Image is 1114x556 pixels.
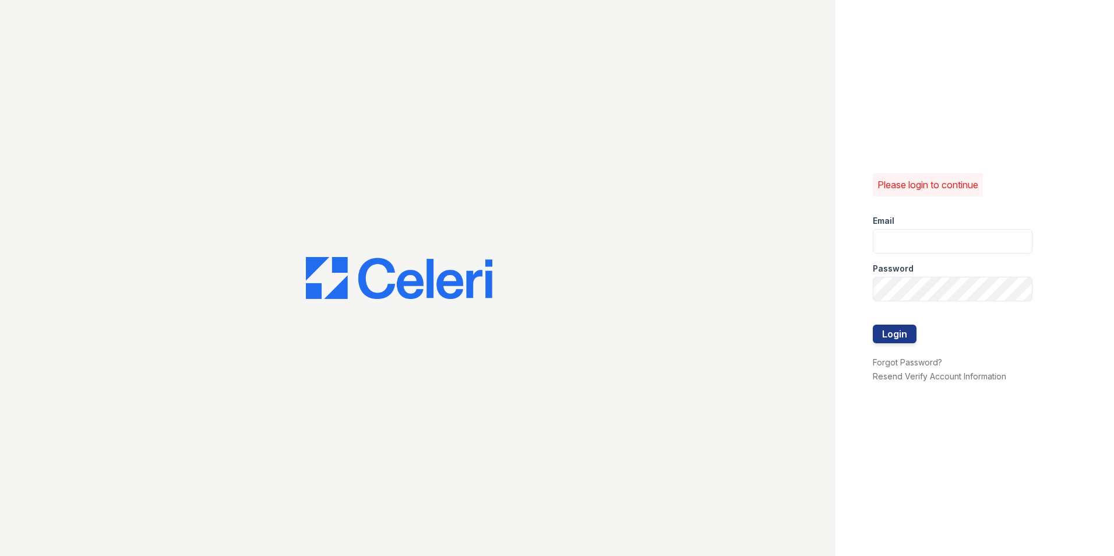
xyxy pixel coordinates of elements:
img: CE_Logo_Blue-a8612792a0a2168367f1c8372b55b34899dd931a85d93a1a3d3e32e68fde9ad4.png [306,257,492,299]
button: Login [873,325,916,343]
a: Resend Verify Account Information [873,371,1006,381]
label: Email [873,215,894,227]
a: Forgot Password? [873,357,942,367]
p: Please login to continue [877,178,978,192]
label: Password [873,263,914,275]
